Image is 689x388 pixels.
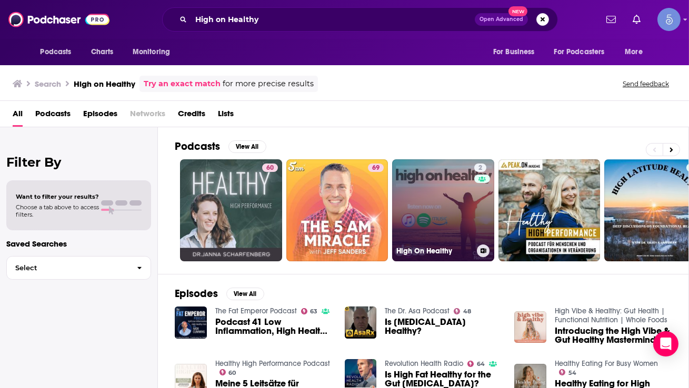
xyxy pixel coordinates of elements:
[262,164,278,172] a: 60
[385,359,463,368] a: Revolution Health Radio
[508,6,527,16] span: New
[8,9,109,29] img: Podchaser - Follow, Share and Rate Podcasts
[35,105,71,127] a: Podcasts
[175,287,264,300] a: EpisodesView All
[493,45,535,59] span: For Business
[130,105,165,127] span: Networks
[215,307,297,315] a: The Fat Emperor Podcast
[175,140,220,153] h2: Podcasts
[620,79,672,88] button: Send feedback
[559,369,576,375] a: 54
[657,8,681,31] button: Show profile menu
[226,288,264,300] button: View All
[266,163,274,173] span: 60
[91,45,114,59] span: Charts
[568,371,576,375] span: 54
[385,318,502,335] span: Is [MEDICAL_DATA] Healthy?
[6,155,151,170] h2: Filter By
[83,105,117,127] a: Episodes
[547,42,620,62] button: open menu
[286,159,388,261] a: 69
[463,309,471,314] span: 48
[657,8,681,31] img: User Profile
[478,163,482,173] span: 2
[385,307,450,315] a: The Dr. Asa Podcast
[475,13,528,26] button: Open AdvancedNew
[385,370,502,388] span: Is High Fat Healthy for the Gut [MEDICAL_DATA]?
[144,78,221,90] a: Try an exact match
[514,311,546,343] img: Introducing the High Vibe & Gut Healthy Mastermind!
[13,105,23,127] a: All
[16,203,99,218] span: Choose a tab above to access filters.
[219,369,236,375] a: 60
[554,45,605,59] span: For Podcasters
[385,370,502,388] a: Is High Fat Healthy for the Gut Microbiota?
[345,307,377,339] img: Is High Cholesterol Healthy?
[480,17,523,22] span: Open Advanced
[175,140,266,153] a: PodcastsView All
[653,331,678,356] div: Open Intercom Messenger
[385,318,502,335] a: Is High Cholesterol Healthy?
[301,308,318,314] a: 63
[35,79,61,89] h3: Search
[175,287,218,300] h2: Episodes
[41,45,72,59] span: Podcasts
[133,45,170,59] span: Monitoring
[310,309,317,314] span: 63
[223,78,314,90] span: for more precise results
[215,359,330,368] a: Healthy High Performance Podcast
[486,42,548,62] button: open menu
[372,163,380,173] span: 69
[396,247,473,256] h3: High On Healthy
[84,42,120,62] a: Charts
[6,239,151,249] p: Saved Searches
[228,140,266,153] button: View All
[125,42,184,62] button: open menu
[191,11,475,28] input: Search podcasts, credits, & more...
[617,42,656,62] button: open menu
[602,11,620,28] a: Show notifications dropdown
[555,307,667,324] a: High Vibe & Healthy: Gut Health | Functional Nutrition | Whole Foods
[74,79,135,89] h3: High on Healthy
[467,361,485,367] a: 64
[555,326,672,344] a: Introducing the High Vibe & Gut Healthy Mastermind!
[6,256,151,280] button: Select
[215,318,332,335] a: Podcast 41 Low Inflammation, High Healthy Fat Living - the Way to Go
[7,264,128,271] span: Select
[368,164,384,172] a: 69
[657,8,681,31] span: Logged in as Spiral5-G1
[628,11,645,28] a: Show notifications dropdown
[33,42,85,62] button: open menu
[162,7,558,32] div: Search podcasts, credits, & more...
[625,45,643,59] span: More
[555,359,658,368] a: Healthy Eating For Busy Women
[454,308,471,314] a: 48
[178,105,205,127] a: Credits
[477,362,485,366] span: 64
[228,371,236,375] span: 60
[16,193,99,200] span: Want to filter your results?
[180,159,282,261] a: 60
[218,105,234,127] a: Lists
[392,159,494,261] a: 2High On Healthy
[175,307,207,339] img: Podcast 41 Low Inflammation, High Healthy Fat Living - the Way to Go
[474,164,486,172] a: 2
